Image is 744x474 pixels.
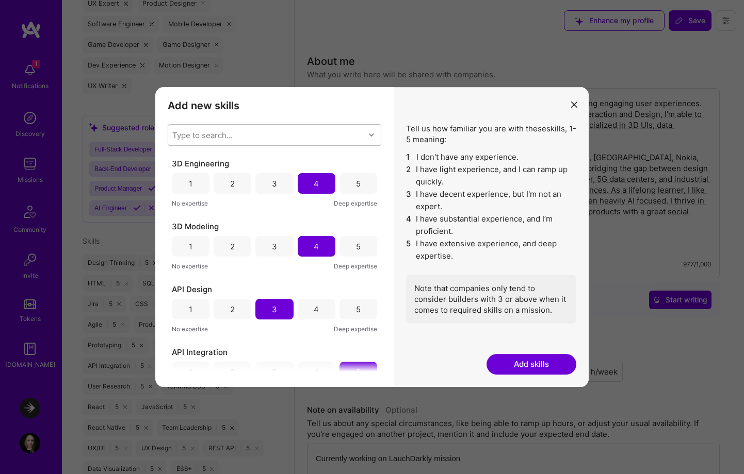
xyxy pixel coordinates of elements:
[406,151,412,163] span: 1
[272,241,277,252] div: 3
[406,163,412,188] span: 2
[189,178,192,189] div: 1
[356,304,361,315] div: 5
[230,178,235,189] div: 2
[406,123,576,324] div: Tell us how familiar you are with these skills , 1-5 meaning:
[334,261,377,272] span: Deep expertise
[172,324,208,334] span: No expertise
[369,132,374,138] i: icon Chevron
[356,367,361,378] div: 5
[406,213,412,238] span: 4
[406,188,412,213] span: 3
[168,99,381,112] h3: Add new skills
[356,178,361,189] div: 5
[571,101,577,108] i: icon Close
[172,347,228,358] span: API Integration
[230,367,235,378] div: 2
[272,367,277,378] div: 3
[172,261,208,272] span: No expertise
[230,304,235,315] div: 2
[314,178,319,189] div: 4
[487,354,576,375] button: Add skills
[406,275,576,324] div: Note that companies only tend to consider builders with 3 or above when it comes to required skil...
[172,198,208,209] span: No expertise
[189,304,192,315] div: 1
[172,284,212,295] span: API Design
[356,241,361,252] div: 5
[314,304,319,315] div: 4
[334,324,377,334] span: Deep expertise
[406,213,576,238] li: I have substantial experience, and I’m proficient.
[172,158,229,169] span: 3D Engineering
[189,367,192,378] div: 1
[230,241,235,252] div: 2
[406,163,576,188] li: I have light experience, and I can ramp up quickly.
[406,151,576,163] li: I don't have any experience.
[172,130,233,141] div: Type to search...
[406,238,576,262] li: I have extensive experience, and deep expertise.
[406,238,412,262] span: 5
[314,367,319,378] div: 4
[272,304,277,315] div: 3
[334,198,377,209] span: Deep expertise
[172,221,219,232] span: 3D Modeling
[272,178,277,189] div: 3
[189,241,192,252] div: 1
[155,87,589,387] div: modal
[406,188,576,213] li: I have decent experience, but I'm not an expert.
[314,241,319,252] div: 4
